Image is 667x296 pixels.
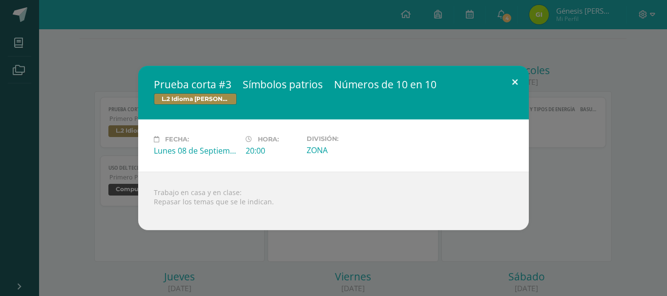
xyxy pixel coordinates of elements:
[154,145,238,156] div: Lunes 08 de Septiembre
[307,135,391,142] label: División:
[154,78,513,91] h2: Prueba corta #3  Símbolos patrios  Números de 10 en 10
[258,136,279,143] span: Hora:
[154,93,237,105] span: L.2 Idioma [PERSON_NAME]
[246,145,299,156] div: 20:00
[307,145,391,156] div: ZONA
[165,136,189,143] span: Fecha:
[501,66,529,99] button: Close (Esc)
[138,172,529,230] div: Trabajo en casa y en clase: Repasar los temas que se le indican.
